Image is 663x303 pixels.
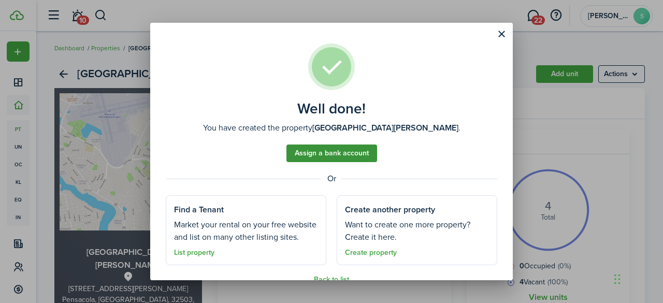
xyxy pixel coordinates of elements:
well-done-separator: Or [166,172,497,185]
a: List property [174,249,214,257]
a: Back to list [314,276,349,284]
well-done-section-description: Market your rental on your free website and list on many other listing sites. [174,219,318,243]
iframe: Chat Widget [611,253,663,303]
a: Create property [345,249,397,257]
well-done-section-title: Create another property [345,204,435,216]
well-done-description: You have created the property . [203,122,460,134]
well-done-section-description: Want to create one more property? Create it here. [345,219,489,243]
div: Drag [614,264,621,295]
well-done-section-title: Find a Tenant [174,204,224,216]
b: [GEOGRAPHIC_DATA][PERSON_NAME] [312,122,458,134]
a: Assign a bank account [286,145,377,162]
button: Close modal [493,25,510,43]
well-done-title: Well done! [297,100,366,117]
